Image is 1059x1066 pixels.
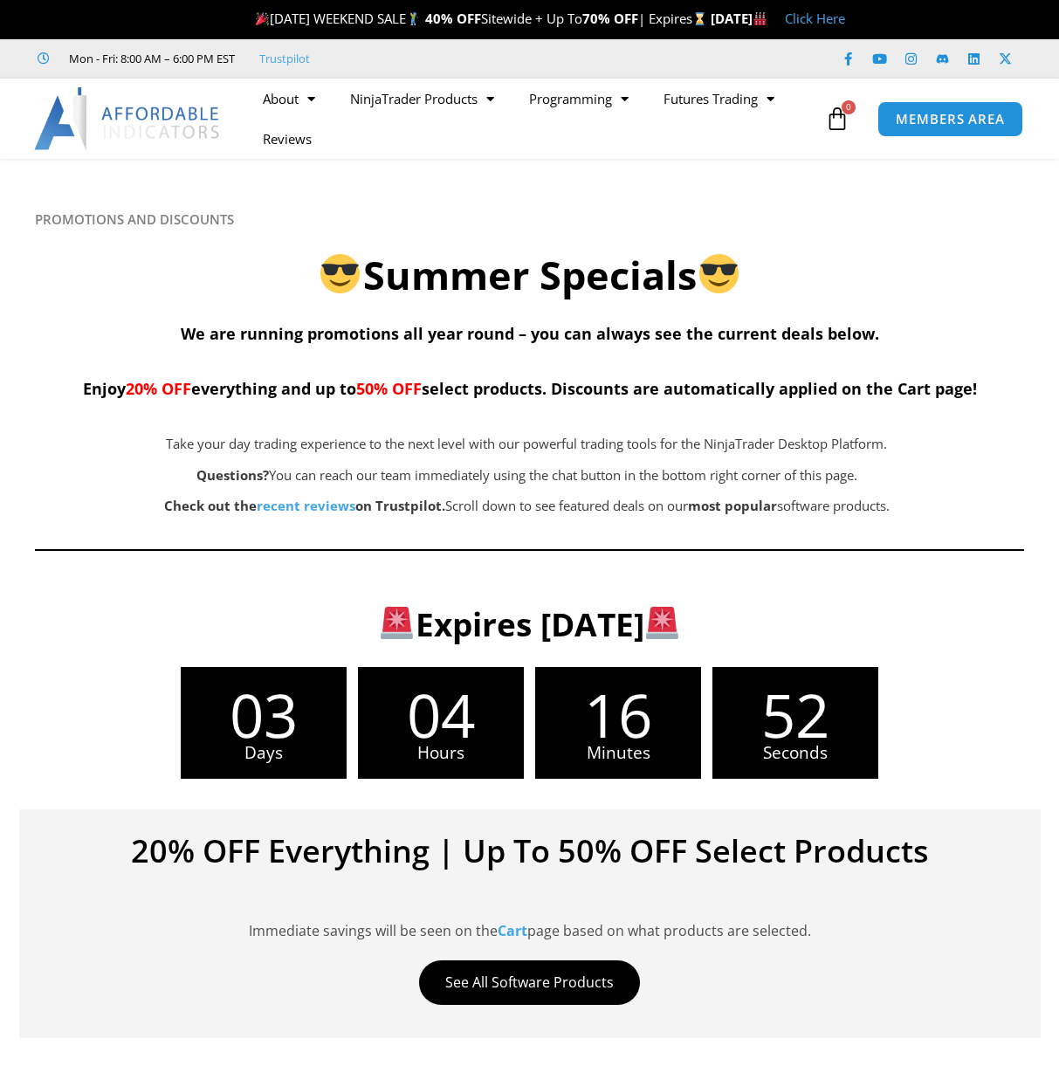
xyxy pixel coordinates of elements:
a: Click Here [785,10,845,27]
span: MEMBERS AREA [896,113,1005,126]
span: Seconds [712,745,878,761]
img: 🚨 [646,607,678,639]
strong: Questions? [196,466,269,484]
a: 0 [799,93,876,144]
span: 52 [712,684,878,745]
a: See All Software Products [419,960,640,1005]
span: Hours [358,745,524,761]
a: Reviews [245,119,329,159]
span: Enjoy everything and up to select products. Discounts are automatically applied on the Cart page! [83,378,977,399]
a: About [245,79,333,119]
span: 03 [181,684,347,745]
span: We are running promotions all year round – you can always see the current deals below. [181,323,879,344]
a: NinjaTrader Products [333,79,512,119]
img: 😎 [320,254,360,293]
b: most popular [688,497,777,514]
span: Mon - Fri: 8:00 AM – 6:00 PM EST [65,48,235,69]
a: MEMBERS AREA [877,101,1023,137]
img: 🚨 [381,607,413,639]
img: LogoAI | Affordable Indicators – NinjaTrader [34,87,222,150]
img: 🏭 [753,12,767,25]
p: Scroll down to see featured deals on our software products. [122,494,931,519]
span: 20% OFF [126,378,191,399]
span: 50% OFF [356,378,422,399]
strong: Check out the on Trustpilot. [164,497,445,514]
a: Trustpilot [259,48,310,69]
img: 🏌️‍♂️ [407,12,420,25]
h2: Summer Specials [35,250,1024,301]
a: Programming [512,79,646,119]
span: 16 [535,684,701,745]
span: 0 [842,100,856,114]
strong: 70% OFF [582,10,638,27]
a: Futures Trading [646,79,792,119]
img: 😎 [699,254,739,293]
a: recent reviews [257,497,355,514]
strong: [DATE] [711,10,767,27]
strong: 40% OFF [425,10,481,27]
a: Cart [498,921,527,940]
img: 🎉 [256,12,269,25]
h3: Expires [DATE] [9,603,1050,645]
span: Days [181,745,347,761]
img: ⌛ [693,12,706,25]
span: [DATE] WEEKEND SALE Sitewide + Up To | Expires [251,10,710,27]
span: Minutes [535,745,701,761]
nav: Menu [245,79,822,159]
p: You can reach our team immediately using the chat button in the bottom right corner of this page. [122,464,931,488]
h4: 20% OFF Everything | Up To 50% OFF Select Products [45,836,1014,867]
span: 04 [358,684,524,745]
span: Take your day trading experience to the next level with our powerful trading tools for the NinjaT... [166,435,887,452]
p: Immediate savings will be seen on the page based on what products are selected. [45,919,1014,943]
h6: PROMOTIONS AND DISCOUNTS [35,211,1024,228]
